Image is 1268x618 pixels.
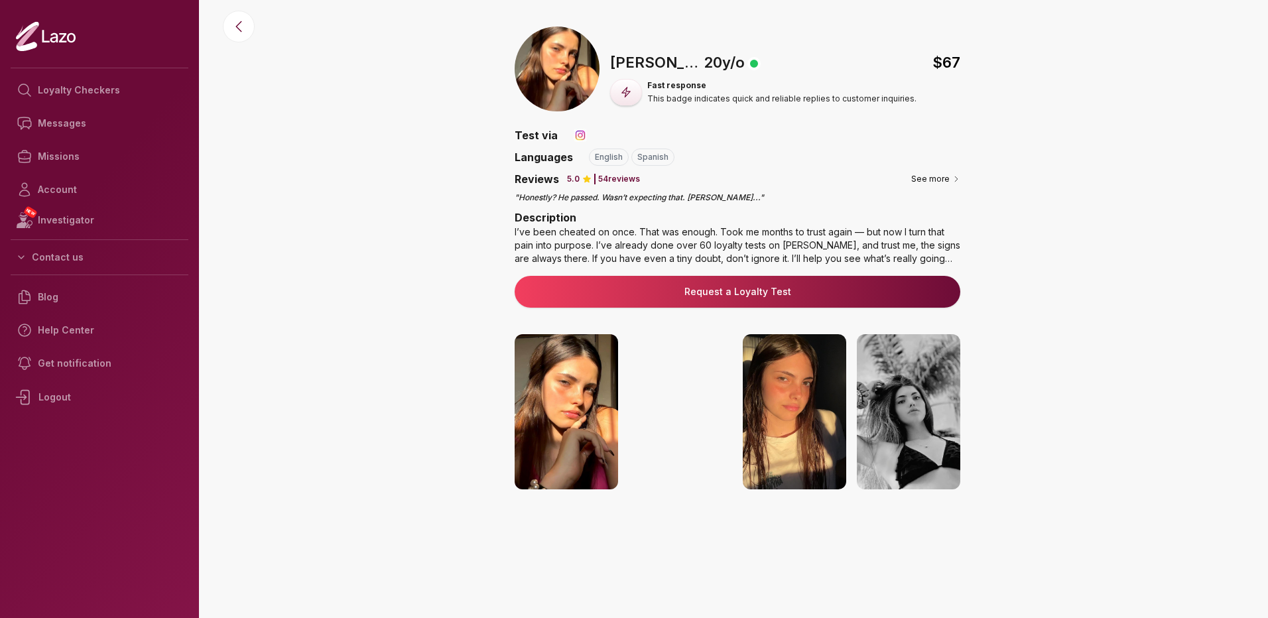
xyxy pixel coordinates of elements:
[515,276,960,308] button: Request a Loyalty Test
[647,93,917,104] p: This badge indicates quick and reliable replies to customer inquiries.
[743,334,846,489] img: photo
[11,347,188,380] a: Get notification
[704,52,745,74] p: 20 y/o
[11,280,188,314] a: Blog
[11,173,188,206] a: Account
[11,245,188,269] button: Contact us
[515,334,618,489] img: photo
[515,149,573,165] p: Languages
[515,171,559,187] p: Reviews
[567,174,580,184] span: 5.0
[23,206,38,219] span: NEW
[647,80,917,91] p: Fast response
[610,52,700,74] p: [PERSON_NAME] ,
[515,225,960,265] div: I’ve been cheated on once. That was enough. Took me months to trust again — but now I turn that p...
[11,380,188,414] div: Logout
[629,334,732,489] img: photo
[11,206,188,234] a: NEWInvestigator
[11,140,188,173] a: Missions
[515,27,600,111] img: profile image
[515,211,576,224] span: Description
[637,152,668,162] span: spanish
[11,314,188,347] a: Help Center
[598,174,640,184] p: 54 reviews
[525,285,950,298] a: Request a Loyalty Test
[515,127,558,143] p: Test via
[911,172,960,186] button: See more
[574,129,587,142] img: instagram
[11,74,188,107] a: Loyalty Checkers
[857,334,960,489] img: photo
[932,52,960,74] span: $ 67
[11,107,188,140] a: Messages
[515,192,960,203] p: " Honestly? He passed. Wasn’t expecting that. [PERSON_NAME] ... "
[595,152,623,162] span: english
